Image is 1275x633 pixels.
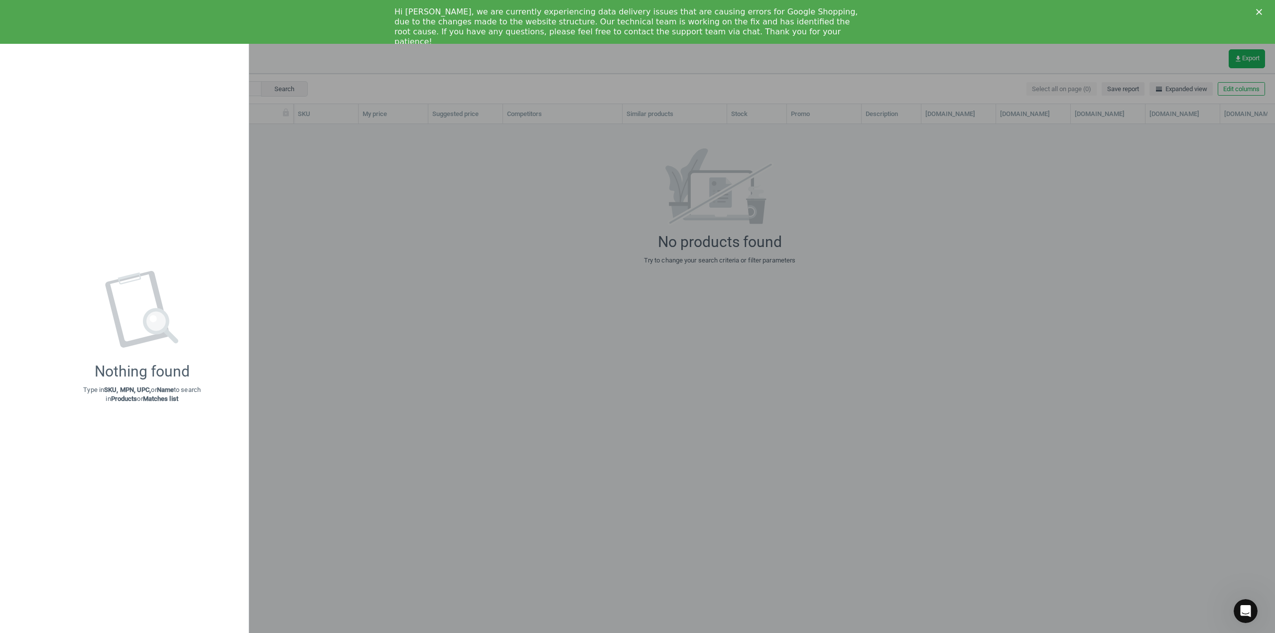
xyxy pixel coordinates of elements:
strong: Name [157,386,174,393]
div: Hi [PERSON_NAME], we are currently experiencing data delivery issues that are causing errors for ... [394,7,865,47]
strong: Matches list [143,395,178,402]
strong: SKU, MPN, UPC, [104,386,151,393]
strong: Products [111,395,137,402]
div: Close [1256,9,1266,15]
div: Nothing found [95,363,190,380]
iframe: Intercom live chat [1234,599,1258,623]
p: Type in or to search in or [83,385,201,403]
